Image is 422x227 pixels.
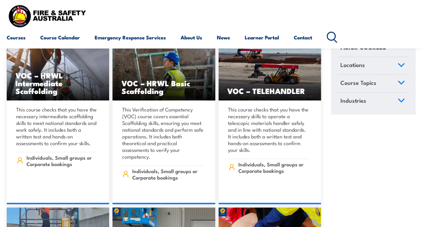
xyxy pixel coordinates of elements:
span: Individuals, Small groups or Corporate bookings [27,154,98,167]
img: VOC-Telehandler [219,43,321,100]
span: Individuals, Small groups or Corporate bookings [132,168,204,181]
span: Industries [340,96,366,105]
span: Individuals, Small groups or Corporate bookings [238,161,310,174]
img: VOC – HRWL Intermediate Scaffolding [7,43,109,100]
h3: VOC – HRWL Basic Scaffolding [121,79,206,95]
h3: VOC – TELEHANDLER [227,87,312,95]
a: VOC – TELEHANDLER [219,43,321,100]
a: About Us [181,29,202,45]
span: Course Topics [340,78,376,87]
a: News [217,29,230,45]
span: Locations [340,60,365,69]
a: Contact [294,29,312,45]
a: Industries [337,92,408,110]
p: This course checks that you have the necessary intermediate scaffolding skills to meet national s... [16,106,98,147]
p: This course checks that you have the necessary skills to operate a telescopic materials handler s... [228,106,310,153]
a: Course Calendar [40,29,80,45]
a: Emergency Response Services [95,29,166,45]
p: This Verification of Competency (VOC) course covers essential Scaffolding skills, ensuring you me... [122,106,203,160]
a: Courses [7,29,26,45]
h3: VOC – HRWL Intermediate Scaffolding [15,71,100,95]
a: Course Topics [337,75,408,92]
a: Learner Portal [245,29,279,45]
img: VOC – HRWL Basic Scaffolding [112,43,215,100]
a: Locations [337,57,408,74]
